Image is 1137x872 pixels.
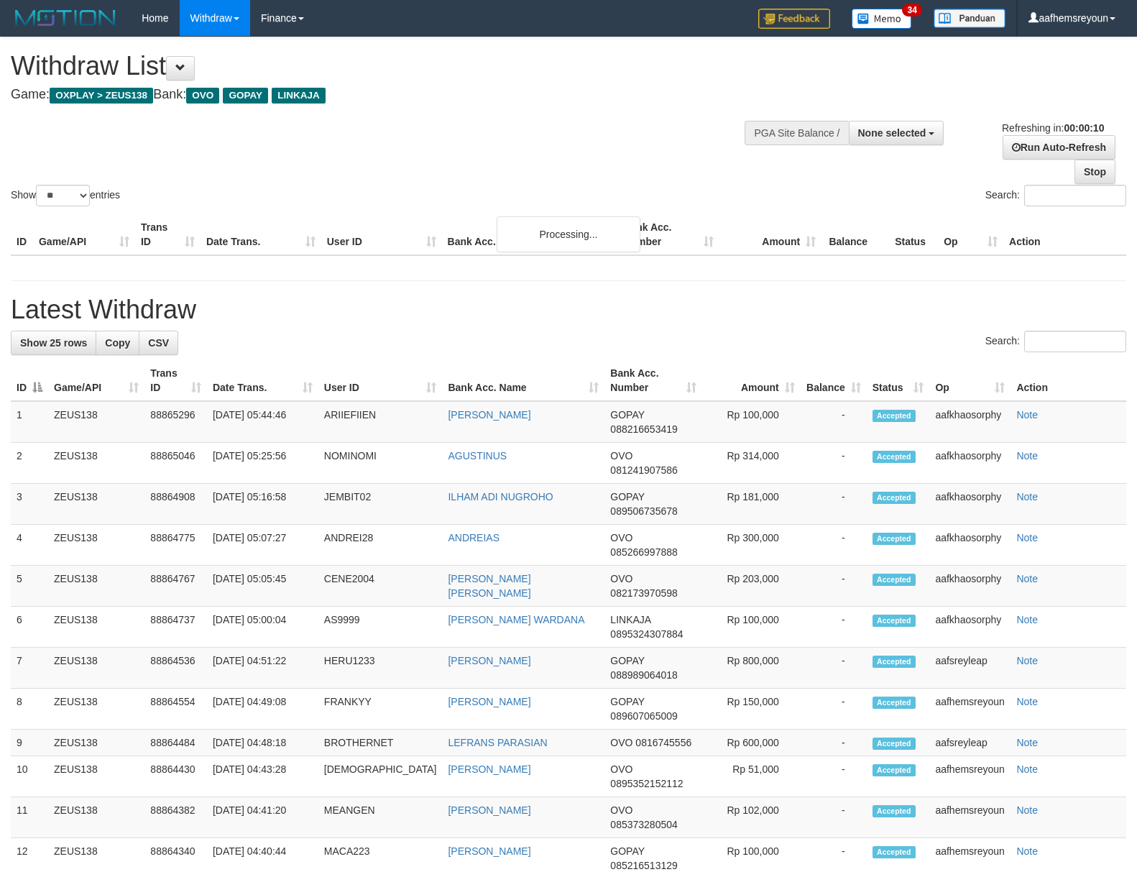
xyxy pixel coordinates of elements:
a: [PERSON_NAME] [448,696,530,707]
td: Rp 51,000 [702,756,800,797]
a: Run Auto-Refresh [1003,135,1115,160]
td: 88864908 [144,484,207,525]
span: LINKAJA [610,614,650,625]
span: OVO [610,450,632,462]
td: 8 [11,689,48,730]
td: aafkhaosorphy [929,525,1011,566]
td: ZEUS138 [48,401,144,443]
td: aafhemsreyoun [929,797,1011,838]
td: BROTHERNET [318,730,443,756]
td: Rp 300,000 [702,525,800,566]
span: Copy 088216653419 to clipboard [610,423,677,435]
td: 2 [11,443,48,484]
span: OVO [610,532,632,543]
td: - [801,756,867,797]
img: Feedback.jpg [758,9,830,29]
span: OVO [610,737,632,748]
td: - [801,607,867,648]
div: PGA Site Balance / [745,121,848,145]
span: Copy 082173970598 to clipboard [610,587,677,599]
td: ZEUS138 [48,525,144,566]
td: 1 [11,401,48,443]
span: GOPAY [610,655,644,666]
td: ZEUS138 [48,730,144,756]
td: 88865296 [144,401,207,443]
td: JEMBIT02 [318,484,443,525]
td: [DATE] 05:16:58 [207,484,318,525]
span: Accepted [873,533,916,545]
th: Game/API: activate to sort column ascending [48,360,144,401]
a: [PERSON_NAME] [448,655,530,666]
a: Note [1016,573,1038,584]
span: Accepted [873,410,916,422]
a: Copy [96,331,139,355]
select: Showentries [36,185,90,206]
a: Note [1016,763,1038,775]
td: [DATE] 04:49:08 [207,689,318,730]
td: [DATE] 04:41:20 [207,797,318,838]
span: GOPAY [610,696,644,707]
a: Note [1016,491,1038,502]
td: ZEUS138 [48,607,144,648]
td: - [801,525,867,566]
a: Note [1016,614,1038,625]
td: 88864737 [144,607,207,648]
th: Balance [821,214,889,255]
td: aafkhaosorphy [929,484,1011,525]
a: [PERSON_NAME] [448,845,530,857]
span: GOPAY [223,88,268,104]
td: - [801,797,867,838]
a: CSV [139,331,178,355]
td: 10 [11,756,48,797]
span: Copy 088989064018 to clipboard [610,669,677,681]
a: AGUSTINUS [448,450,507,462]
td: ZEUS138 [48,443,144,484]
td: [DATE] 05:07:27 [207,525,318,566]
div: Processing... [497,216,640,252]
input: Search: [1024,185,1126,206]
td: AS9999 [318,607,443,648]
th: Action [1003,214,1126,255]
span: Copy 089607065009 to clipboard [610,710,677,722]
strong: 00:00:10 [1064,122,1104,134]
a: ANDREIAS [448,532,500,543]
td: 11 [11,797,48,838]
td: - [801,730,867,756]
span: LINKAJA [272,88,326,104]
a: [PERSON_NAME] [PERSON_NAME] [448,573,530,599]
td: aafkhaosorphy [929,443,1011,484]
span: OVO [610,573,632,584]
span: 34 [902,4,921,17]
span: GOPAY [610,409,644,421]
span: Accepted [873,451,916,463]
th: Op [938,214,1003,255]
td: Rp 314,000 [702,443,800,484]
a: Stop [1074,160,1115,184]
span: None selected [858,127,926,139]
span: Copy 089506735678 to clipboard [610,505,677,517]
span: Copy 085373280504 to clipboard [610,819,677,830]
th: Op: activate to sort column ascending [929,360,1011,401]
a: Note [1016,409,1038,421]
span: GOPAY [610,845,644,857]
td: ZEUS138 [48,648,144,689]
td: MEANGEN [318,797,443,838]
td: Rp 150,000 [702,689,800,730]
th: Status [889,214,938,255]
td: [DATE] 05:25:56 [207,443,318,484]
td: 88864554 [144,689,207,730]
a: [PERSON_NAME] [448,763,530,775]
th: Amount: activate to sort column ascending [702,360,800,401]
td: ARIIEFIIEN [318,401,443,443]
td: 4 [11,525,48,566]
span: Accepted [873,615,916,627]
td: 88864484 [144,730,207,756]
th: Action [1011,360,1126,401]
th: Date Trans.: activate to sort column ascending [207,360,318,401]
td: 3 [11,484,48,525]
span: OXPLAY > ZEUS138 [50,88,153,104]
img: MOTION_logo.png [11,7,120,29]
span: Refreshing in: [1002,122,1104,134]
th: Trans ID: activate to sort column ascending [144,360,207,401]
span: GOPAY [610,491,644,502]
